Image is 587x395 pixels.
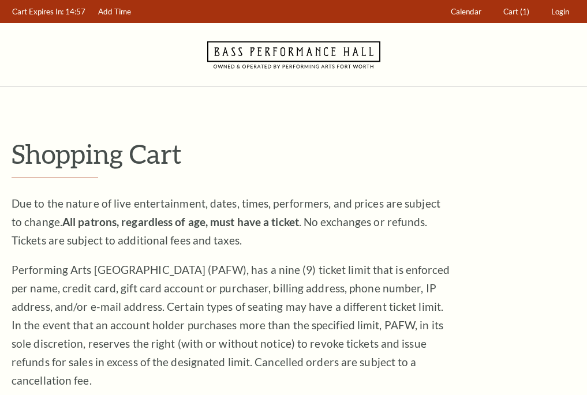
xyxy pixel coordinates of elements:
[520,7,529,16] span: (1)
[498,1,535,23] a: Cart (1)
[446,1,487,23] a: Calendar
[93,1,137,23] a: Add Time
[62,215,299,228] strong: All patrons, regardless of age, must have a ticket
[546,1,575,23] a: Login
[12,197,440,247] span: Due to the nature of live entertainment, dates, times, performers, and prices are subject to chan...
[551,7,569,16] span: Login
[65,7,85,16] span: 14:57
[503,7,518,16] span: Cart
[12,7,63,16] span: Cart Expires In:
[12,261,450,390] p: Performing Arts [GEOGRAPHIC_DATA] (PAFW), has a nine (9) ticket limit that is enforced per name, ...
[12,139,575,168] p: Shopping Cart
[451,7,481,16] span: Calendar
